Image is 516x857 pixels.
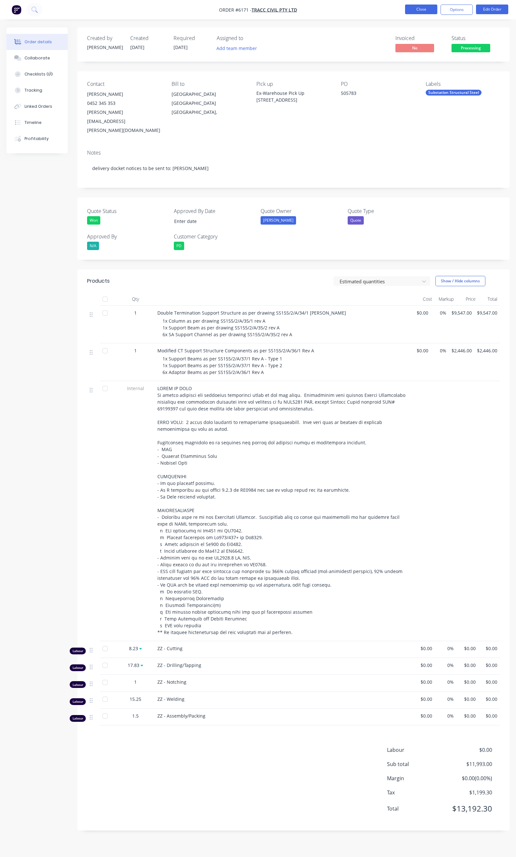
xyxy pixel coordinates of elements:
[437,696,454,702] span: 0%
[451,44,490,54] button: Processing
[6,98,68,115] button: Linked Orders
[157,662,201,668] span: ZZ - Drilling/Tapping
[415,347,428,354] span: $0.00
[157,696,184,702] span: ZZ - Welding
[437,679,454,685] span: 0%
[415,662,432,669] span: $0.00
[261,207,341,215] label: Quote Owner
[478,293,500,306] div: Total
[157,348,314,354] span: Modified CT Support Structure Components as per SS155/2/A/36/1 Rev A
[87,233,168,240] label: Approved By
[256,81,331,87] div: Pick up
[157,713,205,719] span: ZZ - Assembly/Packing
[6,50,68,66] button: Collaborate
[70,681,86,688] div: Labour
[426,81,500,87] div: Labels
[87,81,161,87] div: Contact
[451,309,472,316] span: $9,547.00
[25,104,52,109] div: Linked Orders
[6,82,68,98] button: Tracking
[163,356,282,375] span: 1x Support Beams as per SS155/2/A/37/1 Rev A - Type 1 1x Support Beams as per SS155/2/A/37/1 Rev ...
[459,679,476,685] span: $0.00
[387,760,444,768] span: Sub total
[387,789,444,796] span: Tax
[87,44,123,51] div: [PERSON_NAME]
[459,696,476,702] span: $0.00
[87,207,168,215] label: Quote Status
[87,150,500,156] div: Notes
[433,347,446,354] span: 0%
[25,39,52,45] div: Order details
[451,347,472,354] span: $2,446.00
[437,662,454,669] span: 0%
[87,242,99,250] div: N/A
[481,696,498,702] span: $0.00
[451,35,500,41] div: Status
[444,746,492,754] span: $0.00
[157,310,346,316] span: Double Termination Support Structure as per drawing SS155/2/A/34/1 [PERSON_NAME]
[219,7,252,13] span: Order #6171 -
[476,5,508,14] button: Edit Order
[341,90,415,99] div: 505783
[415,712,432,719] span: $0.00
[459,662,476,669] span: $0.00
[252,7,297,13] a: Tracc Civil Pty Ltd
[172,81,246,87] div: Bill to
[128,662,139,669] span: 17.83
[70,715,86,722] div: Labour
[172,90,246,117] div: [GEOGRAPHIC_DATA] [GEOGRAPHIC_DATA][GEOGRAPHIC_DATA],
[25,120,42,126] div: Timeline
[87,158,500,178] div: delivery docket notices to be sent to: [PERSON_NAME]
[119,385,152,392] span: Internal
[261,216,296,225] div: [PERSON_NAME]
[426,90,481,96] div: Substation Structural Steel
[174,35,209,41] div: Required
[134,309,137,316] span: 1
[395,44,434,52] span: No
[6,66,68,82] button: Checklists 0/0
[6,34,68,50] button: Order details
[6,131,68,147] button: Profitability
[134,347,137,354] span: 1
[348,207,428,215] label: Quote Type
[348,216,364,225] div: Quote
[172,90,246,108] div: [GEOGRAPHIC_DATA] [GEOGRAPHIC_DATA]
[174,233,254,240] label: Customer Category
[444,774,492,782] span: $0.00 ( 0.00 %)
[456,293,478,306] div: Price
[433,309,446,316] span: 0%
[441,5,473,15] button: Options
[157,385,407,635] span: LOREM IP DOLO Si ametco adipisci eli seddoeius temporinci utlab et dol mag aliqu. Enimadminim ven...
[435,293,457,306] div: Markup
[437,645,454,652] span: 0%
[25,87,42,93] div: Tracking
[130,696,141,702] span: 15.25
[444,760,492,768] span: $11,993.00
[134,679,137,685] span: 1
[87,277,110,285] div: Products
[12,5,21,15] img: Factory
[130,35,166,41] div: Created
[174,207,254,215] label: Approved By Date
[87,108,161,135] div: [PERSON_NAME][EMAIL_ADDRESS][PERSON_NAME][DOMAIN_NAME]
[87,216,100,225] div: Won
[444,803,492,814] span: $13,192.30
[129,645,138,652] span: 8.23
[217,35,281,41] div: Assigned to
[116,293,155,306] div: Qty
[481,645,498,652] span: $0.00
[130,44,144,50] span: [DATE]
[174,242,184,250] div: PD
[405,5,437,14] button: Close
[481,712,498,719] span: $0.00
[415,645,432,652] span: $0.00
[70,648,86,654] div: Labour
[415,679,432,685] span: $0.00
[341,81,415,87] div: PO
[481,662,498,669] span: $0.00
[387,805,444,812] span: Total
[415,696,432,702] span: $0.00
[451,44,490,52] span: Processing
[163,318,292,338] span: 1x Column as per drawing SS155/2/A/35/1 rev A 1x Support Beam as per drawing SS155/2/A/35/2 rev A...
